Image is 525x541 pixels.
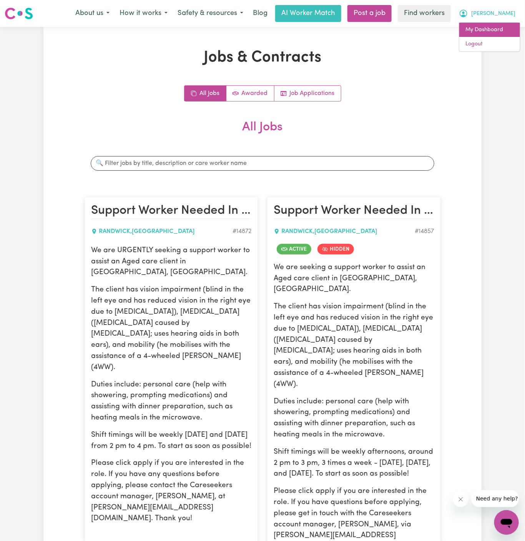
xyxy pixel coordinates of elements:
p: Shift timings will be weekly [DATE] and [DATE] from 2 pm to 4 pm. To start as soon as possible! [91,430,251,452]
div: My Account [459,22,520,52]
p: We are seeking a support worker to assist an Aged care client in [GEOGRAPHIC_DATA], [GEOGRAPHIC_D... [274,262,434,295]
a: Careseekers logo [5,5,33,22]
a: Job applications [274,86,341,101]
span: Job is hidden [317,244,354,255]
h2: Support Worker Needed In Randwick, NSW [91,203,251,219]
a: Post a job [347,5,392,22]
a: Active jobs [226,86,274,101]
div: RANDWICK , [GEOGRAPHIC_DATA] [91,227,233,236]
h2: Support Worker Needed In Randwick, NSW [274,203,434,219]
button: My Account [454,5,520,22]
iframe: Message from company [472,490,519,507]
h1: Jobs & Contracts [85,48,440,67]
img: Careseekers logo [5,7,33,20]
span: [PERSON_NAME] [471,10,515,18]
div: RANDWICK , [GEOGRAPHIC_DATA] [274,227,415,236]
p: Duties include: personal care (help with showering, prompting medications) and assisting with din... [274,396,434,441]
p: The client has vision impairment (blind in the left eye and has reduced vision in the right eye d... [274,301,434,390]
iframe: Button to launch messaging window [494,510,519,535]
span: Job is active [277,244,311,255]
p: The client has vision impairment (blind in the left eye and has reduced vision in the right eye d... [91,285,251,373]
a: Logout [459,37,520,52]
p: Shift timings will be weekly afternoons, around 2 pm to 3 pm, 3 times a week - [DATE], [DATE], an... [274,447,434,480]
input: 🔍 Filter jobs by title, description or care worker name [91,156,434,171]
a: My Dashboard [459,23,520,37]
p: Please click apply if you are interested in the role. If you have any questions before applying, ... [91,458,251,524]
button: Safety & resources [173,5,248,22]
h2: All Jobs [85,120,440,147]
a: All jobs [184,86,226,101]
button: How it works [115,5,173,22]
a: AI Worker Match [275,5,341,22]
div: Job ID #14857 [415,227,434,236]
button: About us [70,5,115,22]
p: We are URGENTLY seeking a support worker to assist an Aged care client in [GEOGRAPHIC_DATA], [GEO... [91,245,251,278]
p: Duties include: personal care (help with showering, prompting medications) and assisting with din... [91,380,251,424]
div: Job ID #14872 [233,227,251,236]
a: Blog [248,5,272,22]
iframe: Close message [453,492,469,507]
a: Find workers [398,5,451,22]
